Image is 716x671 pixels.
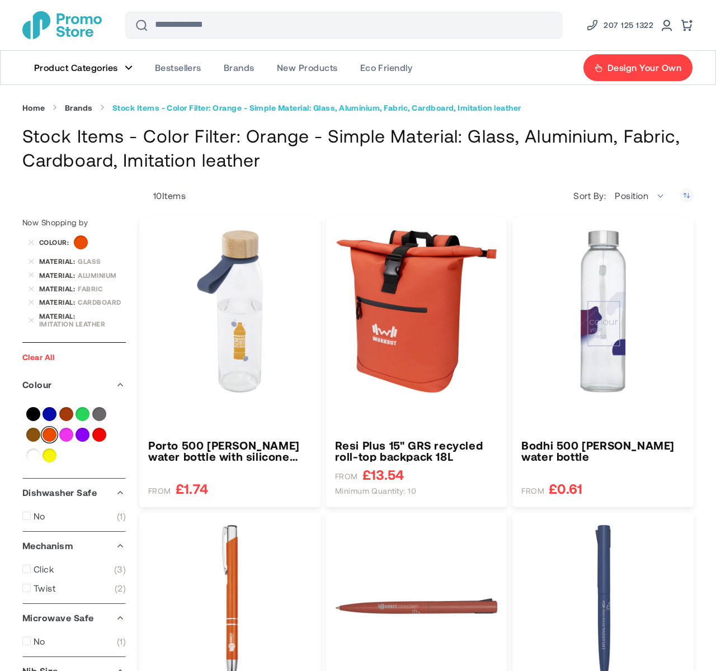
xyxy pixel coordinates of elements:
div: Microwave Safe [22,604,126,632]
a: No 1 [22,511,126,522]
span: Position [609,185,671,207]
span: Material [39,271,78,279]
a: Blue [43,407,56,421]
a: Set Descending Direction [680,188,694,202]
a: Twist 2 [22,583,126,594]
span: Brands [224,62,255,73]
span: 3 [114,564,126,575]
a: Remove Material Aluminium [28,272,35,278]
a: Resi Plus 15&quot; GRS recycled roll-top backpack 18L [335,440,498,462]
span: Material [39,298,78,306]
a: Natural [26,428,40,442]
div: Dishwasher Safe [22,479,126,507]
div: Colour [22,371,126,399]
span: Material [39,285,78,292]
span: Product Categories [34,62,118,73]
a: Remove Material Fabric [28,285,35,292]
span: 207 125 1322 [604,18,653,32]
div: Fabric [78,285,126,292]
a: Remove Colour Orange [28,239,35,246]
a: Orange [43,428,56,442]
a: Eco Friendly [349,51,424,84]
img: Promotional Merchandise [22,11,102,39]
a: Purple [76,428,89,442]
button: Search [128,12,155,39]
a: Porto 500 ml glass water bottle with silicone handle and bamboo lid [148,440,312,462]
span: New Products [277,62,338,73]
span: FROM [148,486,171,496]
span: 2 [115,583,126,594]
span: Bestsellers [155,62,201,73]
span: FROM [335,471,358,481]
a: store logo [22,11,102,39]
a: No 1 [22,636,126,647]
span: No [34,511,45,522]
strong: Stock Items - Color Filter: Orange - Simple Material: Glass, Aluminium, Fabric, Cardboard, Imitat... [112,103,521,113]
a: White [26,448,40,462]
img: Resi Plus 15" GRS recycled roll-top backpack 18L [335,230,498,393]
a: Yellow [43,448,56,462]
span: 10 [153,190,162,201]
a: Remove Material Glass [28,258,35,264]
span: 1 [117,636,126,647]
a: Click 3 [22,564,126,575]
a: New Products [266,51,349,84]
span: 1 [117,511,126,522]
span: Material [39,257,78,265]
p: Items [139,190,186,201]
a: Product Categories [23,51,144,84]
a: Phone [586,18,653,32]
a: Remove Material Imitation leather [28,316,35,323]
img: Bodhi 500 ml glass water bottle [521,230,685,393]
span: FROM [521,486,544,496]
img: Porto 500 ml glass water bottle with silicone handle and bamboo lid [148,230,312,393]
a: Design Your Own [583,54,693,82]
span: No [34,636,45,647]
span: Click [34,564,54,575]
a: Black [26,407,40,421]
div: Aluminium [78,271,126,279]
h3: Bodhi 500 [PERSON_NAME] water bottle [521,440,685,462]
div: Mechanism [22,532,126,560]
span: Colour [39,238,72,246]
span: £0.61 [549,481,582,495]
span: Eco Friendly [360,62,413,73]
span: Twist [34,583,55,594]
div: Imitation leather [39,320,126,328]
h3: Porto 500 [PERSON_NAME] water bottle with silicone handle and bamboo lid [148,440,312,462]
a: Clear All [22,352,54,362]
span: Design Your Own [607,62,681,73]
h1: Stock Items - Color Filter: Orange - Simple Material: Glass, Aluminium, Fabric, Cardboard, Imitat... [22,124,694,172]
span: Position [615,190,648,201]
span: Material [39,312,78,320]
span: £1.74 [176,481,208,495]
a: Remove Material Cardboard [28,299,35,306]
a: Brown [59,407,73,421]
a: Resi Plus 15&quot; GRS recycled roll-top backpack 18L [335,230,498,393]
div: Glass [78,257,126,265]
a: Red [92,428,106,442]
span: Now Shopping by [22,218,88,227]
a: Brands [213,51,266,84]
a: Grey [92,407,106,421]
span: Minimum quantity: 10 [335,486,417,496]
label: Sort By [573,190,609,201]
a: Bestsellers [144,51,213,84]
h3: Resi Plus 15" GRS recycled roll-top backpack 18L [335,440,498,462]
a: Home [22,103,45,113]
span: £13.54 [362,467,404,481]
a: Bodhi 500 ml glass water bottle [521,440,685,462]
div: Cardboard [78,298,126,306]
a: Green [76,407,89,421]
a: Pink [59,428,73,442]
a: Brands [65,103,93,113]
